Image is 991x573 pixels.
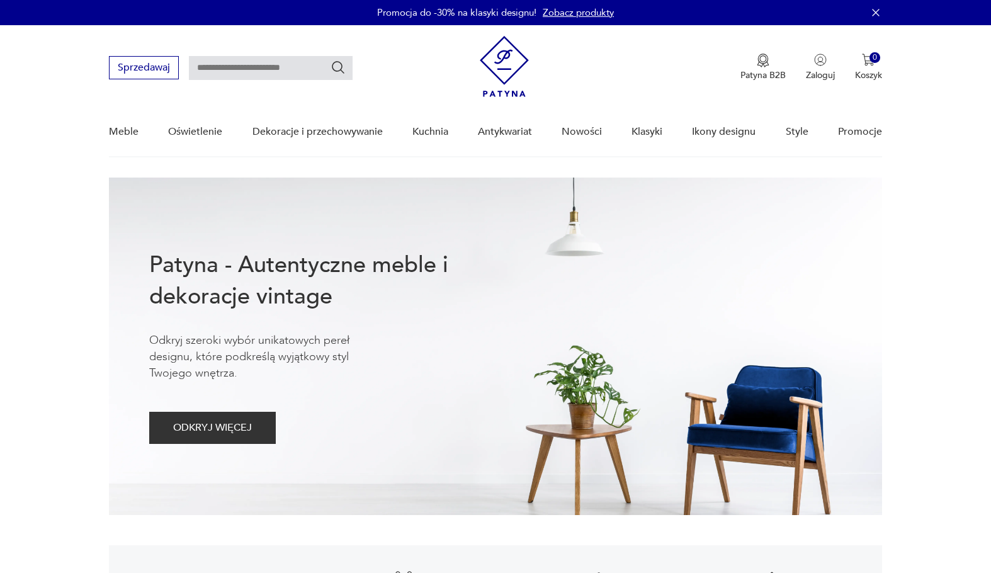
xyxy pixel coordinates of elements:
a: Ikony designu [692,108,756,156]
a: Dekoracje i przechowywanie [252,108,383,156]
a: Zobacz produkty [543,6,614,19]
a: Sprzedawaj [109,64,179,73]
a: Oświetlenie [168,108,222,156]
button: Szukaj [331,60,346,75]
button: ODKRYJ WIĘCEJ [149,412,276,444]
button: 0Koszyk [855,54,882,81]
p: Promocja do -30% na klasyki designu! [377,6,536,19]
h1: Patyna - Autentyczne meble i dekoracje vintage [149,249,489,312]
img: Ikonka użytkownika [814,54,827,66]
p: Koszyk [855,69,882,81]
button: Sprzedawaj [109,56,179,79]
img: Patyna - sklep z meblami i dekoracjami vintage [480,36,529,97]
a: Kuchnia [412,108,448,156]
button: Zaloguj [806,54,835,81]
a: Nowości [562,108,602,156]
a: Promocje [838,108,882,156]
a: Klasyki [631,108,662,156]
img: Ikona koszyka [862,54,875,66]
div: 0 [869,52,880,63]
img: Ikona medalu [757,54,769,67]
p: Zaloguj [806,69,835,81]
p: Odkryj szeroki wybór unikatowych pereł designu, które podkreślą wyjątkowy styl Twojego wnętrza. [149,332,388,382]
button: Patyna B2B [740,54,786,81]
a: ODKRYJ WIĘCEJ [149,424,276,433]
a: Meble [109,108,139,156]
a: Style [786,108,808,156]
a: Antykwariat [478,108,532,156]
a: Ikona medaluPatyna B2B [740,54,786,81]
p: Patyna B2B [740,69,786,81]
